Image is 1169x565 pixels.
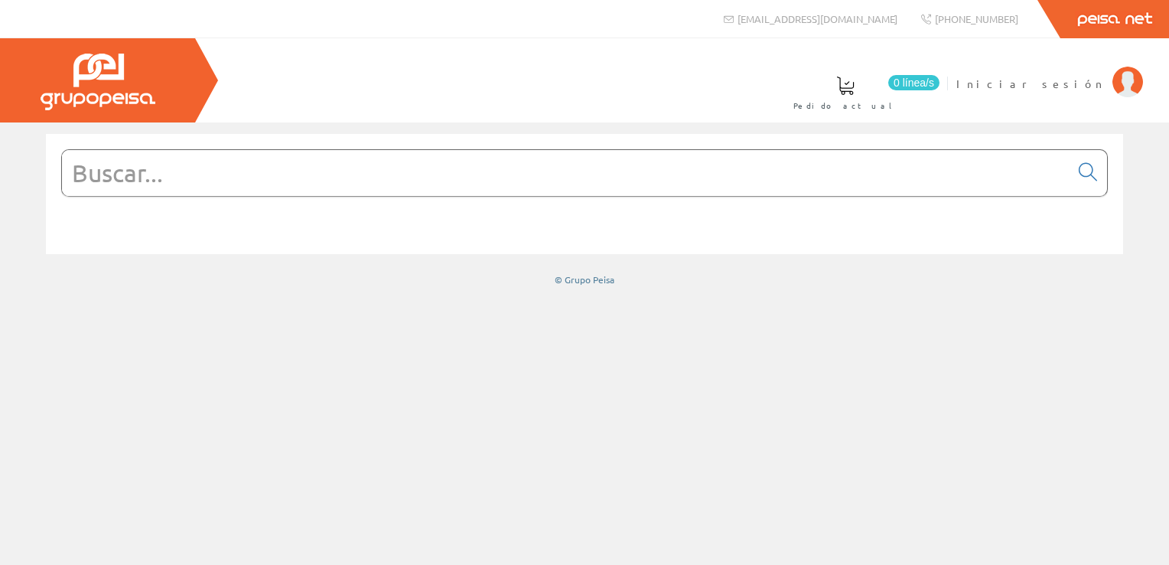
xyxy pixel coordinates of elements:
[956,76,1105,91] span: Iniciar sesión
[793,98,897,113] span: Pedido actual
[62,150,1070,196] input: Buscar...
[41,54,155,110] img: Grupo Peisa
[46,273,1123,286] div: © Grupo Peisa
[935,12,1018,25] span: [PHONE_NUMBER]
[888,75,939,90] span: 0 línea/s
[738,12,897,25] span: [EMAIL_ADDRESS][DOMAIN_NAME]
[956,64,1143,78] a: Iniciar sesión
